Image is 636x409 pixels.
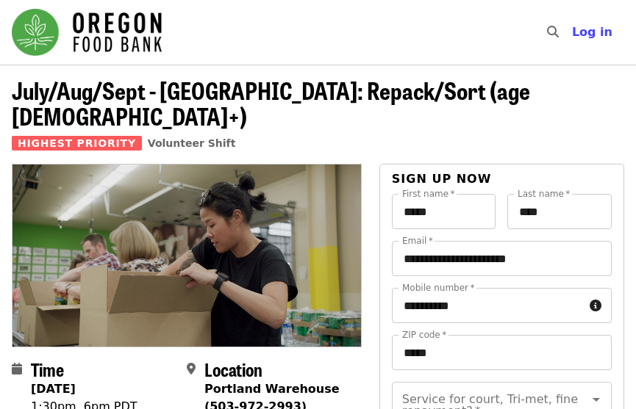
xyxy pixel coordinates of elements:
span: Time [31,356,64,382]
input: Last name [507,194,612,229]
input: Mobile number [392,288,584,323]
label: First name [402,189,455,198]
i: circle-info icon [590,299,601,313]
img: July/Aug/Sept - Portland: Repack/Sort (age 8+) organized by Oregon Food Bank [12,164,361,347]
i: search icon [547,25,559,39]
span: Log in [572,25,612,39]
label: Mobile number [402,283,474,292]
input: Email [392,241,612,276]
label: Last name [518,189,570,198]
a: Volunteer Shift [148,137,236,149]
input: ZIP code [392,335,612,370]
input: Search [568,15,579,50]
img: Oregon Food Bank - Home [12,9,162,56]
button: Log in [560,18,624,47]
i: map-marker-alt icon [187,362,196,376]
label: ZIP code [402,330,446,339]
label: Email [402,236,433,245]
span: July/Aug/Sept - [GEOGRAPHIC_DATA]: Repack/Sort (age [DEMOGRAPHIC_DATA]+) [12,73,530,133]
input: First name [392,194,496,229]
span: Sign up now [392,172,492,186]
span: Highest Priority [12,136,142,151]
strong: [DATE] [31,382,76,396]
span: Location [204,356,262,382]
i: calendar icon [12,362,22,376]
